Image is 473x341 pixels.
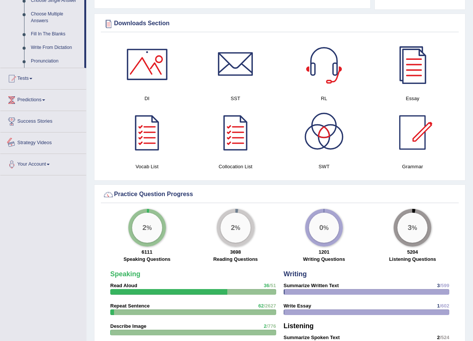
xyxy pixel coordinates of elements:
[106,94,187,102] h4: DI
[0,90,86,108] a: Predictions
[284,270,307,278] strong: Writing
[309,213,339,243] div: %
[27,27,84,41] a: Fill In The Blanks
[284,163,365,170] h4: SWT
[110,303,150,309] strong: Repeat Sentence
[266,323,276,329] span: /776
[407,249,418,255] strong: 5204
[103,18,457,29] div: Downloads Section
[141,249,152,255] strong: 6111
[319,249,330,255] strong: 1201
[27,55,84,68] a: Pronunciation
[213,256,258,263] label: Reading Questions
[142,223,146,231] big: 2
[27,8,84,27] a: Choose Multiple Answers
[440,303,449,309] span: /602
[440,283,449,288] span: /599
[437,283,440,288] span: 3
[195,94,276,102] h4: SST
[110,283,137,288] strong: Read Aloud
[110,323,146,329] strong: Describe Image
[221,213,251,243] div: %
[231,223,235,231] big: 2
[284,303,311,309] strong: Write Essay
[284,335,340,340] strong: Summarize Spoken Text
[408,223,412,231] big: 3
[0,154,86,173] a: Your Account
[284,322,314,330] strong: Listening
[389,256,436,263] label: Listening Questions
[284,94,365,102] h4: RL
[106,163,187,170] h4: Vocab List
[264,323,266,329] span: 2
[269,283,276,288] span: /51
[258,303,263,309] span: 62
[372,94,453,102] h4: Essay
[110,270,140,278] strong: Speaking
[319,223,324,231] big: 0
[103,189,457,200] div: Practice Question Progress
[230,249,241,255] strong: 3698
[397,213,427,243] div: %
[123,256,170,263] label: Speaking Questions
[284,283,339,288] strong: Summarize Written Text
[132,213,162,243] div: %
[437,303,440,309] span: 1
[437,335,440,340] span: 2
[264,283,269,288] span: 36
[27,41,84,55] a: Write From Dictation
[440,335,449,340] span: /524
[0,132,86,151] a: Strategy Videos
[264,303,276,309] span: /2627
[0,68,86,87] a: Tests
[372,163,453,170] h4: Grammar
[303,256,345,263] label: Writing Questions
[0,111,86,130] a: Success Stories
[195,163,276,170] h4: Collocation List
